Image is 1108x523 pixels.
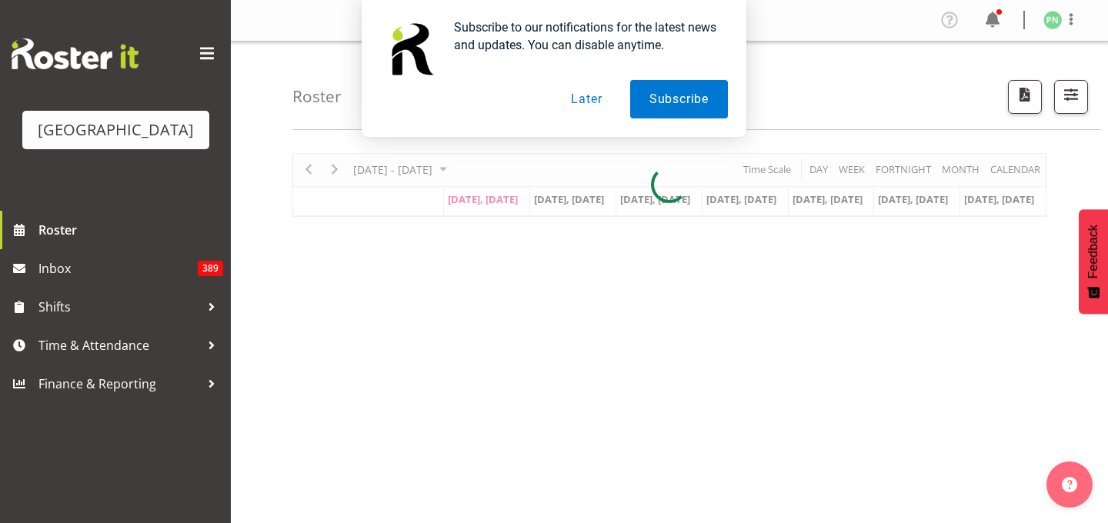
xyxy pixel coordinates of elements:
[38,334,200,357] span: Time & Attendance
[38,218,223,242] span: Roster
[1079,209,1108,314] button: Feedback - Show survey
[38,295,200,318] span: Shifts
[38,372,200,395] span: Finance & Reporting
[630,80,728,118] button: Subscribe
[380,18,442,80] img: notification icon
[198,261,223,276] span: 389
[1086,225,1100,278] span: Feedback
[1062,477,1077,492] img: help-xxl-2.png
[442,18,728,54] div: Subscribe to our notifications for the latest news and updates. You can disable anytime.
[38,257,198,280] span: Inbox
[552,80,621,118] button: Later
